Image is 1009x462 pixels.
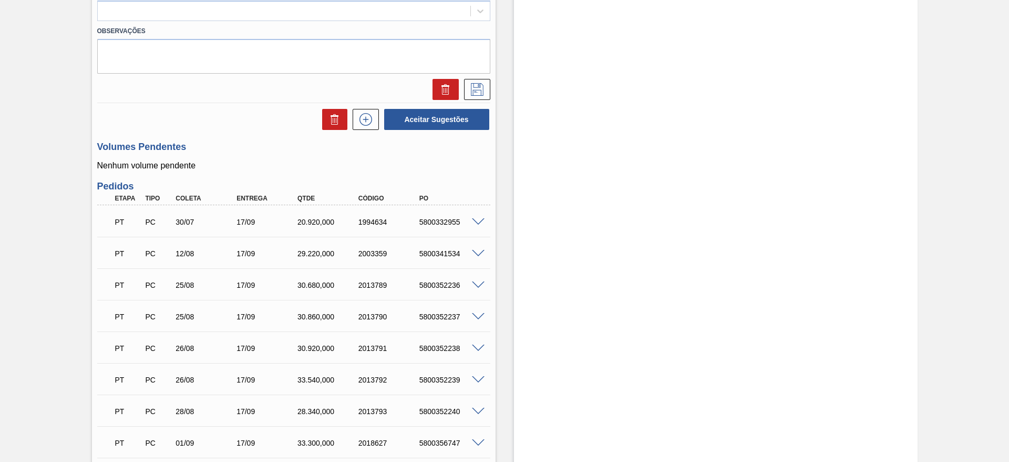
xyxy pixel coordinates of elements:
h3: Volumes Pendentes [97,142,490,153]
div: Pedido em Trânsito [112,337,144,360]
div: 2013793 [356,407,424,416]
div: Coleta [173,195,241,202]
div: 2013791 [356,344,424,353]
div: 25/08/2025 [173,313,241,321]
div: Pedido em Trânsito [112,242,144,265]
div: Excluir Sugestões [317,109,347,130]
div: 28/08/2025 [173,407,241,416]
div: 01/09/2025 [173,439,241,447]
button: Aceitar Sugestões [384,109,489,130]
div: 17/09/2025 [234,439,302,447]
div: Pedido em Trânsito [112,431,144,455]
div: 5800341534 [417,249,485,258]
p: PT [115,218,141,226]
div: 30.680,000 [295,281,363,289]
div: Pedido em Trânsito [112,400,144,423]
div: 5800352236 [417,281,485,289]
div: Pedido de Compra [142,313,174,321]
div: Salvar Sugestão [459,79,490,100]
div: 26/08/2025 [173,376,241,384]
div: 5800356747 [417,439,485,447]
p: PT [115,281,141,289]
h3: Pedidos [97,181,490,192]
div: 26/08/2025 [173,344,241,353]
div: 20.920,000 [295,218,363,226]
div: 1994634 [356,218,424,226]
div: 17/09/2025 [234,218,302,226]
p: PT [115,439,141,447]
div: Pedido em Trânsito [112,368,144,391]
div: 5800332955 [417,218,485,226]
p: PT [115,249,141,258]
div: 25/08/2025 [173,281,241,289]
div: 2013790 [356,313,424,321]
div: 5800352240 [417,407,485,416]
div: Pedido de Compra [142,218,174,226]
p: PT [115,313,141,321]
div: 30.920,000 [295,344,363,353]
div: Pedido de Compra [142,376,174,384]
div: 12/08/2025 [173,249,241,258]
div: Qtde [295,195,363,202]
div: 17/09/2025 [234,344,302,353]
div: 17/09/2025 [234,281,302,289]
div: Nova sugestão [347,109,379,130]
div: Aceitar Sugestões [379,108,490,131]
p: PT [115,344,141,353]
div: Pedido de Compra [142,344,174,353]
div: 5800352238 [417,344,485,353]
p: PT [115,376,141,384]
div: 2013792 [356,376,424,384]
div: 2018627 [356,439,424,447]
div: Pedido em Trânsito [112,305,144,328]
div: 5800352237 [417,313,485,321]
div: 17/09/2025 [234,376,302,384]
p: PT [115,407,141,416]
div: Pedido de Compra [142,249,174,258]
div: 33.300,000 [295,439,363,447]
div: 29.220,000 [295,249,363,258]
div: Pedido de Compra [142,407,174,416]
div: Entrega [234,195,302,202]
div: 2003359 [356,249,424,258]
div: 5800352239 [417,376,485,384]
div: 17/09/2025 [234,407,302,416]
div: Pedido em Trânsito [112,274,144,297]
div: 30.860,000 [295,313,363,321]
p: Nenhum volume pendente [97,161,490,170]
div: Etapa [112,195,144,202]
div: 30/07/2025 [173,218,241,226]
div: 2013789 [356,281,424,289]
div: 28.340,000 [295,407,363,416]
div: Pedido de Compra [142,439,174,447]
div: Tipo [142,195,174,202]
div: Pedido de Compra [142,281,174,289]
div: Pedido em Trânsito [112,210,144,234]
div: PO [417,195,485,202]
label: Observações [97,24,490,39]
div: 33.540,000 [295,376,363,384]
div: 17/09/2025 [234,313,302,321]
div: Código [356,195,424,202]
div: 17/09/2025 [234,249,302,258]
div: Excluir Sugestão [427,79,459,100]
